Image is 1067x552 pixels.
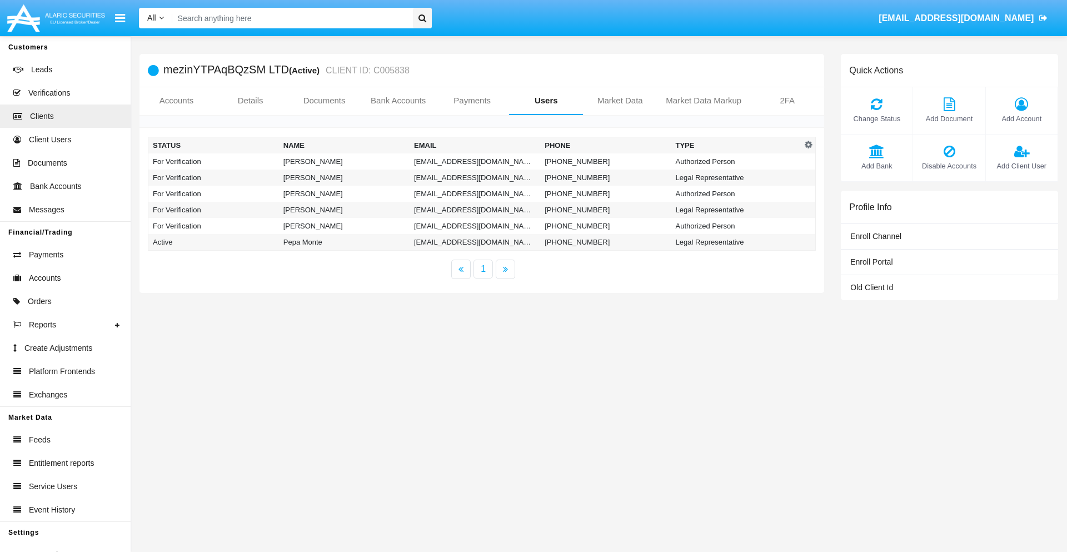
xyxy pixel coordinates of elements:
[24,342,92,354] span: Create Adjustments
[29,366,95,377] span: Platform Frontends
[657,87,750,114] a: Market Data Markup
[540,137,671,154] th: Phone
[6,2,107,34] img: Logo image
[29,319,56,331] span: Reports
[148,218,279,234] td: For Verification
[323,66,410,75] small: CLIENT ID: C005838
[29,204,64,216] span: Messages
[139,260,824,279] nav: paginator
[671,186,802,202] td: Authorized Person
[919,113,979,124] span: Add Document
[879,13,1034,23] span: [EMAIL_ADDRESS][DOMAIN_NAME]
[148,202,279,218] td: For Verification
[509,87,583,114] a: Users
[410,170,540,186] td: [EMAIL_ADDRESS][DOMAIN_NAME]
[410,202,540,218] td: [EMAIL_ADDRESS][DOMAIN_NAME]
[28,157,67,169] span: Documents
[29,504,75,516] span: Event History
[846,113,907,124] span: Change Status
[671,218,802,234] td: Authorized Person
[540,202,671,218] td: [PHONE_NUMBER]
[410,186,540,202] td: [EMAIL_ADDRESS][DOMAIN_NAME]
[148,186,279,202] td: For Verification
[671,137,802,154] th: Type
[671,202,802,218] td: Legal Representative
[29,457,94,469] span: Entitlement reports
[29,434,51,446] span: Feeds
[874,3,1053,34] a: [EMAIL_ADDRESS][DOMAIN_NAME]
[29,134,71,146] span: Client Users
[148,234,279,251] td: Active
[28,296,52,307] span: Orders
[435,87,509,114] a: Payments
[279,218,410,234] td: [PERSON_NAME]
[279,137,410,154] th: Name
[849,65,903,76] h6: Quick Actions
[148,153,279,170] td: For Verification
[29,249,63,261] span: Payments
[540,218,671,234] td: [PHONE_NUMBER]
[540,153,671,170] td: [PHONE_NUMBER]
[671,170,802,186] td: Legal Representative
[28,87,70,99] span: Verifications
[213,87,287,114] a: Details
[919,161,979,171] span: Disable Accounts
[361,87,435,114] a: Bank Accounts
[289,64,323,77] div: (Active)
[30,181,82,192] span: Bank Accounts
[410,218,540,234] td: [EMAIL_ADDRESS][DOMAIN_NAME]
[148,137,279,154] th: Status
[29,389,67,401] span: Exchanges
[139,12,172,24] a: All
[163,64,410,77] h5: mezinYTPAqBQzSM LTD
[849,202,891,212] h6: Profile Info
[139,87,213,114] a: Accounts
[148,170,279,186] td: For Verification
[671,234,802,251] td: Legal Representative
[991,161,1052,171] span: Add Client User
[410,234,540,251] td: [EMAIL_ADDRESS][DOMAIN_NAME]
[750,87,824,114] a: 2FA
[846,161,907,171] span: Add Bank
[172,8,409,28] input: Search
[583,87,657,114] a: Market Data
[850,257,893,266] span: Enroll Portal
[671,153,802,170] td: Authorized Person
[279,202,410,218] td: [PERSON_NAME]
[279,186,410,202] td: [PERSON_NAME]
[31,64,52,76] span: Leads
[279,234,410,251] td: Pepa Monte
[540,170,671,186] td: [PHONE_NUMBER]
[279,153,410,170] td: [PERSON_NAME]
[410,153,540,170] td: [EMAIL_ADDRESS][DOMAIN_NAME]
[540,186,671,202] td: [PHONE_NUMBER]
[279,170,410,186] td: [PERSON_NAME]
[540,234,671,251] td: [PHONE_NUMBER]
[287,87,361,114] a: Documents
[850,232,901,241] span: Enroll Channel
[29,272,61,284] span: Accounts
[29,481,77,493] span: Service Users
[147,13,156,22] span: All
[991,113,1052,124] span: Add Account
[30,111,54,122] span: Clients
[850,283,893,292] span: Old Client Id
[410,137,540,154] th: Email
